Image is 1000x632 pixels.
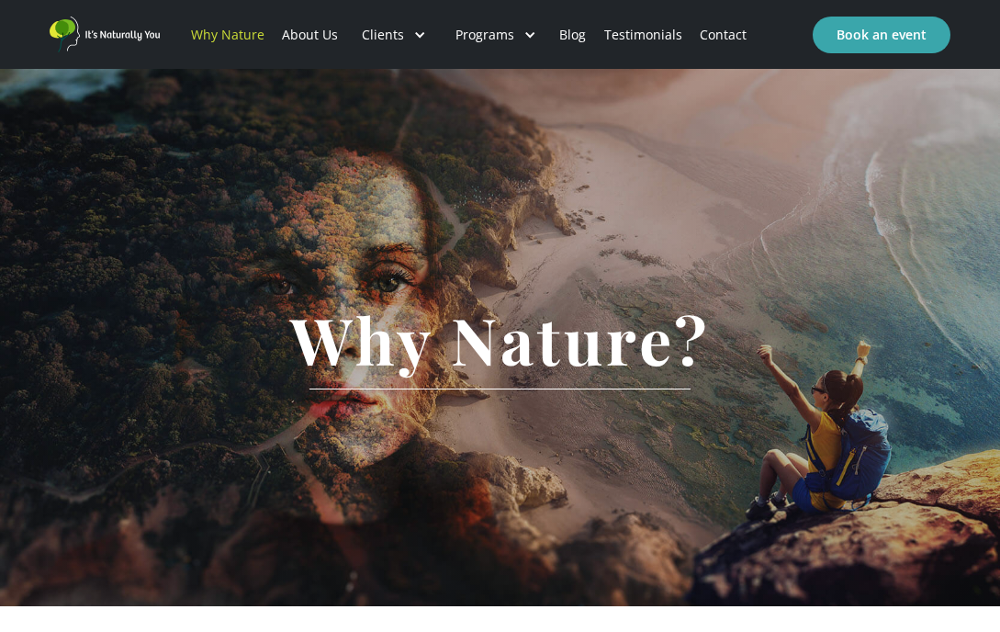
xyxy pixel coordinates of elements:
a: Why Nature [182,4,273,66]
div: Clients [362,26,404,44]
div: Clients [347,4,441,66]
a: Book an event [813,17,950,53]
div: Programs [441,4,551,66]
a: Contact [691,4,755,66]
h1: Why Nature? [263,304,738,375]
a: Testimonials [595,4,691,66]
div: Programs [455,26,514,44]
a: About Us [274,4,347,66]
a: Blog [551,4,595,66]
a: home [50,17,160,52]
